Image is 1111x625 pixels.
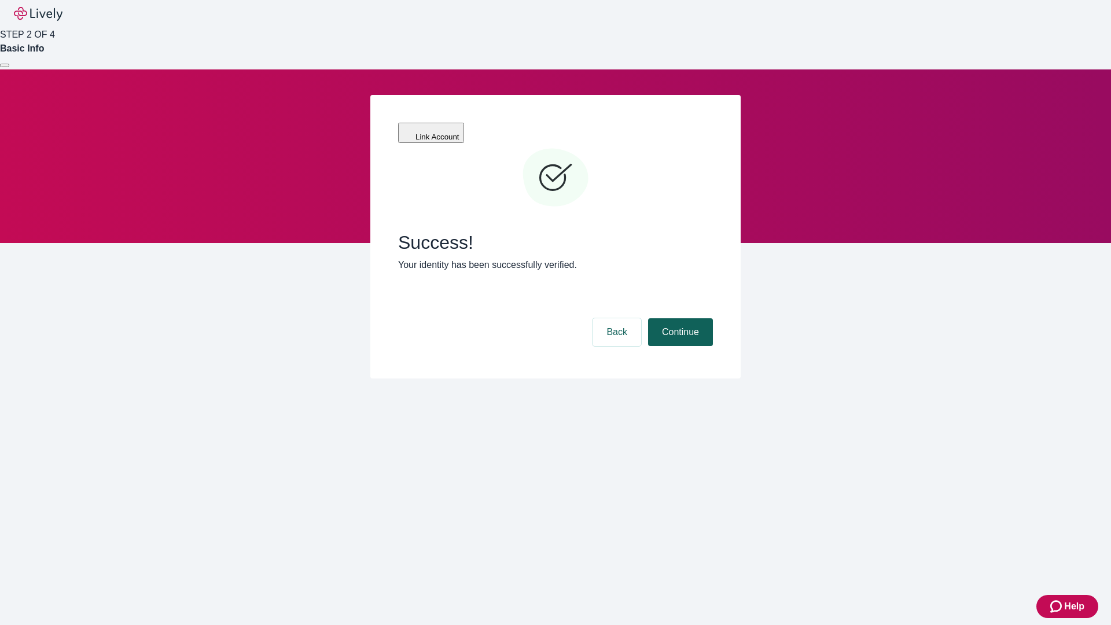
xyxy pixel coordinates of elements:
button: Back [593,318,641,346]
svg: Zendesk support icon [1050,600,1064,613]
svg: Checkmark icon [521,144,590,213]
img: Lively [14,7,62,21]
button: Zendesk support iconHelp [1036,595,1098,618]
button: Continue [648,318,713,346]
p: Your identity has been successfully verified. [398,258,713,272]
button: Link Account [398,123,464,143]
span: Help [1064,600,1084,613]
span: Success! [398,231,713,253]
